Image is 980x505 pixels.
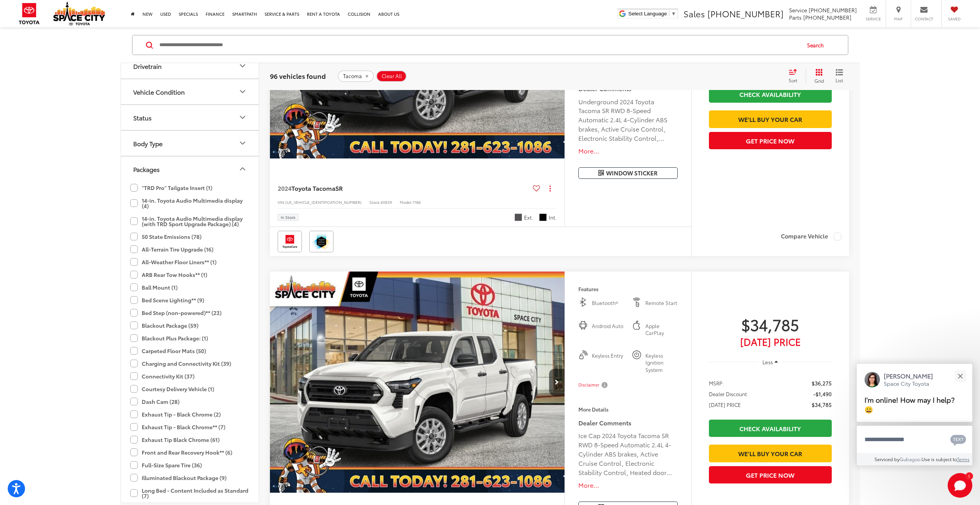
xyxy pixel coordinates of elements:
[130,446,232,459] label: Front and Rear Recovery Hook** (6)
[874,456,900,462] span: Serviced by
[130,472,226,484] label: Illuminated Blackout Package (9)
[578,431,677,477] div: Ice Cap 2024 Toyota Tacoma SR RWD 8-Speed Automatic 2.4L 4-Cylinder ABS brakes, Active Cruise Con...
[578,407,677,412] h4: More Details
[645,322,678,337] span: Apple CarPlay
[578,481,677,490] button: More...
[335,183,343,192] span: SR
[857,364,972,465] div: Close[PERSON_NAME]Space City ToyotaI'm online! How may I help? 😀Type your messageChat with SMSSen...
[380,199,392,205] span: 40839
[952,368,968,384] button: Close
[578,382,599,388] span: Disclaimer
[238,164,247,173] div: Packages
[890,16,907,22] span: Map
[915,16,933,22] span: Contact
[278,184,530,192] a: 2024Toyota TacomaSR
[800,35,835,55] button: Search
[130,370,194,383] label: Connectivity Kit (37)
[948,473,972,498] button: Toggle Chat Window
[130,243,213,256] label: All-Terrain Tire Upgrade (16)
[781,233,841,240] label: Compare Vehicle
[789,6,807,14] span: Service
[369,199,380,205] span: Stock:
[857,426,972,453] textarea: Type your message
[549,214,557,221] span: Int.
[238,61,247,70] div: Drivetrain
[814,77,824,84] span: Grid
[628,11,676,17] a: Select Language​
[709,85,832,103] a: Check Availability
[121,131,260,156] button: Body TypeBody Type
[238,87,247,96] div: Vehicle Condition
[830,68,849,84] button: List View
[133,165,160,173] div: Packages
[311,232,332,251] img: Toyota Safety Sense
[278,183,291,192] span: 2024
[709,401,741,408] span: [DATE] PRICE
[803,13,851,21] span: [PHONE_NUMBER]
[376,70,407,82] button: Clear All
[709,315,832,334] span: $34,785
[806,68,830,84] button: Grid View
[130,194,250,212] label: 14-in. Toyota Audio Multimedia display (4)
[606,169,658,177] span: Window Sticker
[884,380,933,387] p: Space City Toyota
[524,214,533,221] span: Ext.
[270,272,566,493] a: 2024 Toyota Tacoma SR2024 Toyota Tacoma SR2024 Toyota Tacoma SR2024 Toyota Tacoma SR
[812,379,832,387] span: $36,275
[133,88,185,95] div: Vehicle Condition
[709,338,832,345] span: [DATE] Price
[707,7,784,20] span: [PHONE_NUMBER]
[130,268,207,281] label: ARB Rear Tow Hooks** (1)
[628,11,667,17] span: Select Language
[338,70,374,82] button: remove Tacoma
[812,401,832,408] span: $34,785
[400,199,412,205] span: Model:
[159,36,800,54] form: Search by Make, Model, or Keyword
[709,379,724,387] span: MSRP:
[130,256,216,268] label: All-Weather Floor Liners** (1)
[900,456,921,462] a: Gubagoo.
[130,357,231,370] label: Charging and Connectivity Kit (39)
[709,420,832,437] a: Check Availability
[133,140,162,147] div: Body Type
[785,68,806,84] button: Select sort value
[683,7,705,20] span: Sales
[709,390,747,398] span: Dealer Discount
[709,466,832,483] button: Get Price Now
[130,307,221,319] label: Bed Step (non-powered)** (23)
[598,170,604,177] i: Window Sticker
[645,299,678,307] span: Remote Start
[130,395,179,408] label: Dash Cam (28)
[578,147,677,155] button: More...
[130,484,250,502] label: Long Bed - Content Included as Standard (7)
[921,456,957,462] span: Use is subject to
[948,473,972,498] svg: Start Chat
[592,322,624,337] span: Android Auto
[238,113,247,122] div: Status
[130,182,212,194] label: "TRD Pro" Tailgate Insert (1)
[53,2,105,25] img: Space City Toyota
[130,294,204,307] label: Bed Scene Lighting** (9)
[130,383,214,395] label: Courtesy Delivery Vehicle (1)
[281,215,295,219] span: In Stock
[543,182,557,195] button: Actions
[968,474,970,478] span: 1
[382,73,402,79] span: Clear All
[836,77,843,83] span: List
[270,272,566,493] div: 2024 Toyota Tacoma SR 0
[130,421,225,433] label: Exhaust Tip - Black Chrome** (7)
[645,352,678,373] span: Keyless Ignition System
[709,110,832,128] a: We'll Buy Your Car
[809,6,857,14] span: [PHONE_NUMBER]
[130,332,208,345] label: Blackout Plus Package: (1)
[592,299,624,307] span: Bluetooth®
[578,97,677,143] div: Underground 2024 Toyota Tacoma SR RWD 8-Speed Automatic 2.4L 4-Cylinder ABS brakes, Active Cruise...
[948,431,968,448] button: Chat with SMS
[270,272,566,493] img: 2024 Toyota Tacoma SR
[412,199,421,205] span: 7186
[121,53,260,78] button: DrivetrainDrivetrain
[549,185,551,192] span: dropdown dots
[291,183,335,192] span: Toyota Tacoma
[130,345,206,357] label: Carpeted Floor Mats (50)
[957,456,970,462] a: Terms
